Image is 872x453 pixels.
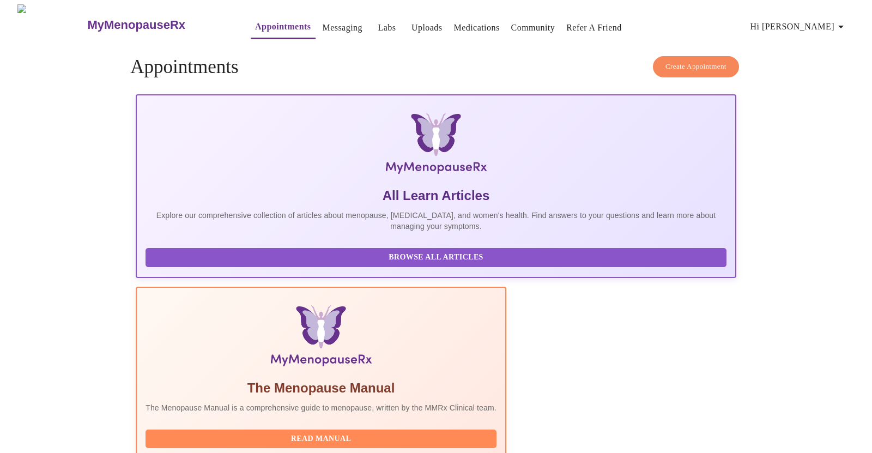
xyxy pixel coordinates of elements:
h3: MyMenopauseRx [87,18,185,32]
a: Messaging [323,20,362,35]
a: Browse All Articles [146,252,729,261]
a: Community [511,20,555,35]
button: Appointments [251,16,315,39]
button: Medications [449,17,504,39]
img: MyMenopauseRx Logo [236,113,637,178]
img: MyMenopauseRx Logo [17,4,86,45]
button: Messaging [318,17,367,39]
button: Read Manual [146,430,496,449]
img: Menopause Manual [201,305,440,371]
span: Hi [PERSON_NAME] [750,19,847,34]
button: Hi [PERSON_NAME] [746,16,852,38]
span: Browse All Articles [156,251,716,264]
a: Uploads [411,20,443,35]
a: Appointments [255,19,311,34]
button: Labs [370,17,404,39]
p: Explore our comprehensive collection of articles about menopause, [MEDICAL_DATA], and women's hea... [146,210,726,232]
h4: Appointments [130,56,742,78]
a: Refer a Friend [566,20,622,35]
span: Read Manual [156,432,486,446]
button: Refer a Friend [562,17,626,39]
button: Create Appointment [653,56,739,77]
a: Read Manual [146,433,499,443]
button: Community [507,17,560,39]
a: MyMenopauseRx [86,6,229,44]
h5: The Menopause Manual [146,379,496,397]
a: Medications [453,20,499,35]
h5: All Learn Articles [146,187,726,204]
a: Labs [378,20,396,35]
p: The Menopause Manual is a comprehensive guide to menopause, written by the MMRx Clinical team. [146,402,496,413]
button: Uploads [407,17,447,39]
button: Browse All Articles [146,248,726,267]
span: Create Appointment [665,61,726,73]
